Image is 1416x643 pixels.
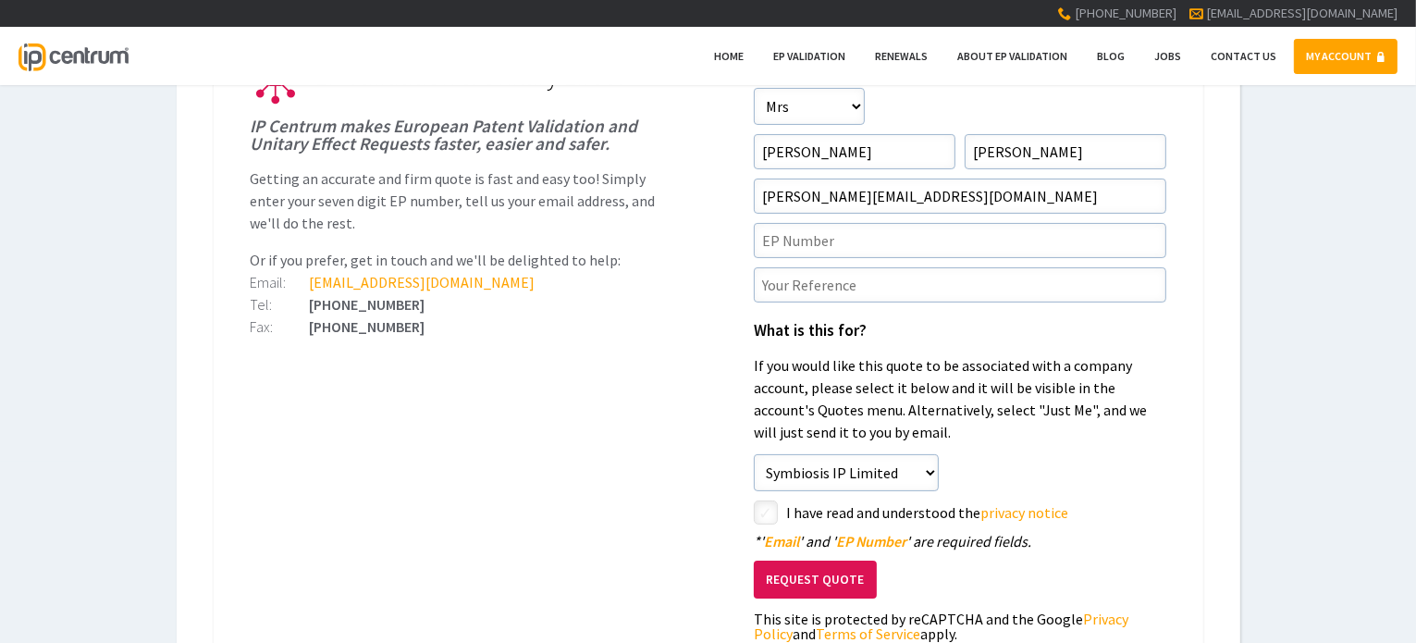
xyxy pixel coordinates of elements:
[315,59,624,93] span: EP Validation & Unitary Effect
[754,561,877,599] button: Request Quote
[754,501,778,525] label: styled-checkbox
[714,49,744,63] span: Home
[251,297,310,312] div: Tel:
[761,39,857,74] a: EP Validation
[702,39,756,74] a: Home
[836,532,906,550] span: EP Number
[1206,5,1398,21] a: [EMAIL_ADDRESS][DOMAIN_NAME]
[1211,49,1276,63] span: Contact Us
[754,612,1166,641] div: This site is protected by reCAPTCHA and the Google and apply.
[980,503,1068,522] a: privacy notice
[945,39,1079,74] a: About EP Validation
[754,354,1166,443] p: If you would like this quote to be associated with a company account, please select it below and ...
[251,319,310,334] div: Fax:
[754,267,1166,303] input: Your Reference
[957,49,1067,63] span: About EP Validation
[310,273,536,291] a: [EMAIL_ADDRESS][DOMAIN_NAME]
[251,319,663,334] div: [PHONE_NUMBER]
[1199,39,1288,74] a: Contact Us
[251,275,310,290] div: Email:
[754,610,1128,643] a: Privacy Policy
[773,49,845,63] span: EP Validation
[754,534,1166,549] div: ' ' and ' ' are required fields.
[18,27,128,85] a: IP Centrum
[251,297,663,312] div: [PHONE_NUMBER]
[754,323,1166,340] h1: What is this for?
[863,39,940,74] a: Renewals
[764,532,799,550] span: Email
[816,624,920,643] a: Terms of Service
[1085,39,1137,74] a: Blog
[1142,39,1193,74] a: Jobs
[1154,49,1181,63] span: Jobs
[251,167,663,234] p: Getting an accurate and firm quote is fast and easy too! Simply enter your seven digit EP number,...
[754,134,955,169] input: First Name
[875,49,928,63] span: Renewals
[251,117,663,153] h1: IP Centrum makes European Patent Validation and Unitary Effect Requests faster, easier and safer.
[754,223,1166,258] input: EP Number
[754,179,1166,214] input: Email
[1075,5,1176,21] span: [PHONE_NUMBER]
[251,249,663,271] p: Or if you prefer, get in touch and we'll be delighted to help:
[1097,49,1125,63] span: Blog
[965,134,1166,169] input: Surname
[786,501,1166,525] label: I have read and understood the
[1294,39,1398,74] a: MY ACCOUNT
